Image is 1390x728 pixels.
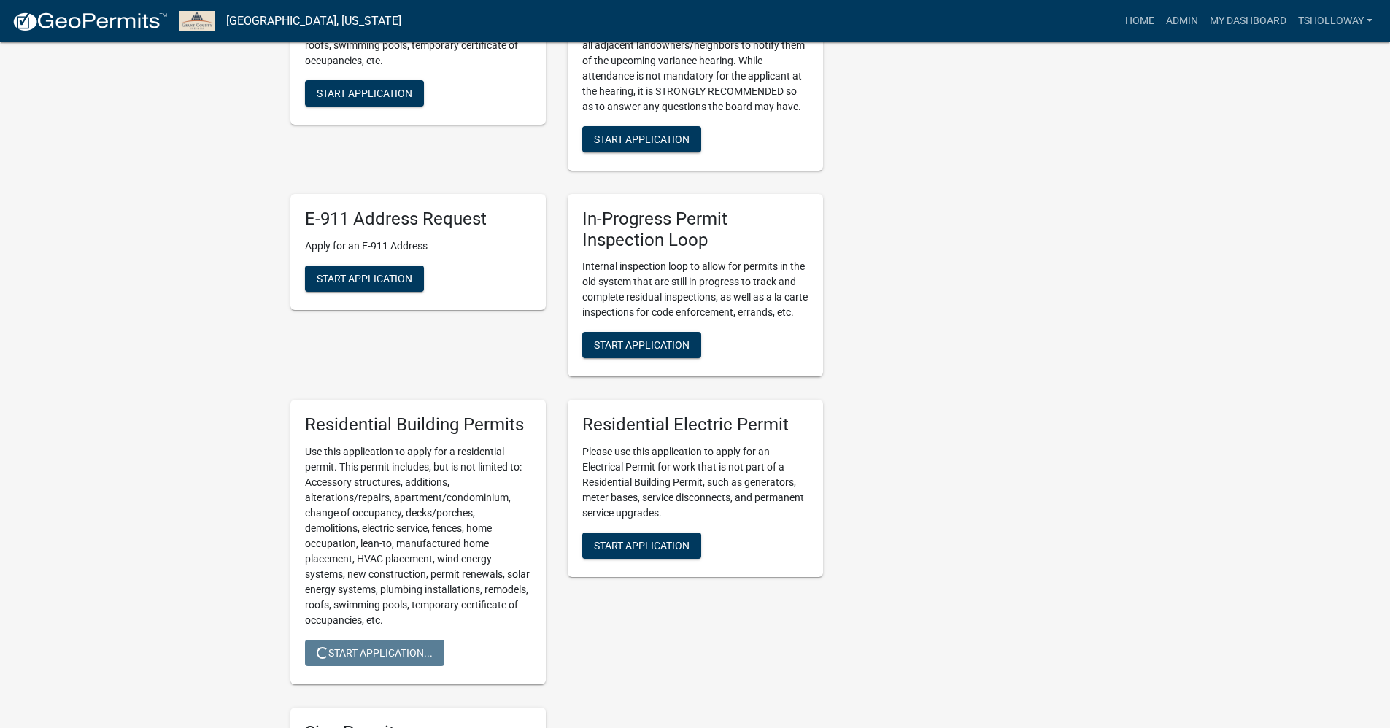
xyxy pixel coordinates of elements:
[582,444,808,521] p: Please use this application to apply for an Electrical Permit for work that is not part of a Resi...
[594,339,690,351] span: Start Application
[594,133,690,144] span: Start Application
[594,540,690,551] span: Start Application
[305,209,531,230] h5: E-911 Address Request
[317,272,412,284] span: Start Application
[305,640,444,666] button: Start Application...
[582,126,701,152] button: Start Application
[305,239,531,254] p: Apply for an E-911 Address
[179,11,215,31] img: Grant County, Indiana
[1292,7,1378,35] a: tsholloway
[582,332,701,358] button: Start Application
[582,209,808,251] h5: In-Progress Permit Inspection Loop
[317,647,433,659] span: Start Application...
[582,533,701,559] button: Start Application
[582,259,808,320] p: Internal inspection loop to allow for permits in the old system that are still in progress to tra...
[305,266,424,292] button: Start Application
[1119,7,1160,35] a: Home
[582,414,808,435] h5: Residential Electric Permit
[305,444,531,628] p: Use this application to apply for a residential permit. This permit includes, but is not limited ...
[1160,7,1204,35] a: Admin
[305,80,424,107] button: Start Application
[226,9,401,34] a: [GEOGRAPHIC_DATA], [US_STATE]
[1204,7,1292,35] a: My Dashboard
[305,414,531,435] h5: Residential Building Permits
[317,87,412,98] span: Start Application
